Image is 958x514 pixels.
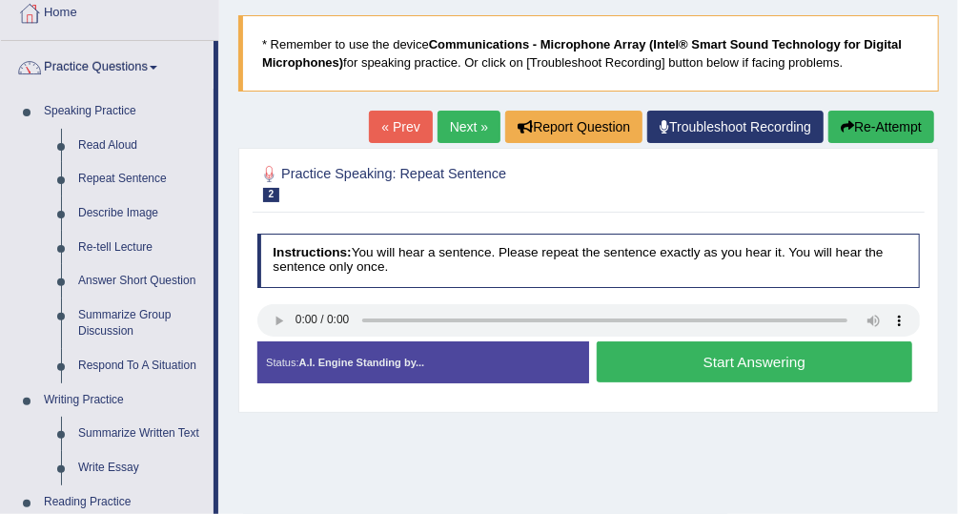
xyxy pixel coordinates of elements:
[262,37,902,70] b: Communications - Microphone Array (Intel® Smart Sound Technology for Digital Microphones)
[70,417,214,451] a: Summarize Written Text
[70,196,214,231] a: Describe Image
[35,94,214,129] a: Speaking Practice
[35,383,214,418] a: Writing Practice
[828,111,934,143] button: Re-Attempt
[257,234,921,288] h4: You will hear a sentence. Please repeat the sentence exactly as you hear it. You will hear the se...
[70,349,214,383] a: Respond To A Situation
[438,111,500,143] a: Next »
[70,298,214,349] a: Summarize Group Discussion
[647,111,824,143] a: Troubleshoot Recording
[238,15,939,92] blockquote: * Remember to use the device for speaking practice. Or click on [Troubleshoot Recording] button b...
[299,357,425,368] strong: A.I. Engine Standing by...
[597,341,912,382] button: Start Answering
[70,162,214,196] a: Repeat Sentence
[70,451,214,485] a: Write Essay
[70,231,214,265] a: Re-tell Lecture
[1,41,214,89] a: Practice Questions
[273,245,351,259] b: Instructions:
[263,188,280,202] span: 2
[70,264,214,298] a: Answer Short Question
[70,129,214,163] a: Read Aloud
[369,111,432,143] a: « Prev
[257,162,668,202] h2: Practice Speaking: Repeat Sentence
[505,111,642,143] button: Report Question
[257,341,589,383] div: Status:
